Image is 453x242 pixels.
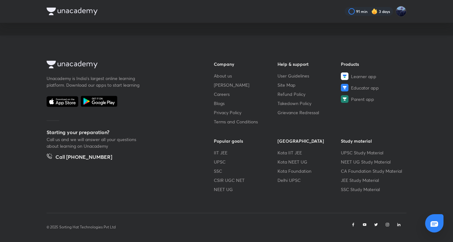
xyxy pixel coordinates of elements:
[214,91,230,97] span: Careers
[47,61,194,70] a: Company Logo
[55,153,112,162] h5: Call [PHONE_NUMBER]
[341,177,405,183] a: JEE Study Material
[371,8,378,15] img: streak
[214,100,278,107] a: Blogs
[214,91,278,97] a: Careers
[214,72,278,79] a: About us
[214,61,278,67] h6: Company
[341,168,405,174] a: CA Foundation Study Material
[47,75,142,88] p: Unacademy is India’s largest online learning platform. Download our apps to start learning
[341,158,405,165] a: NEET UG Study Material
[47,8,98,15] img: Company Logo
[396,6,406,17] img: Kushagra Singh
[47,224,116,230] p: © 2025 Sorting Hat Technologies Pvt Ltd
[278,177,341,183] a: Delhi UPSC
[341,186,405,193] a: SSC Study Material
[278,168,341,174] a: Kota Foundation
[351,96,374,102] span: Parent app
[214,158,278,165] a: UPSC
[214,168,278,174] a: SSC
[341,95,348,103] img: Parent app
[351,84,379,91] span: Educator app
[214,186,278,193] a: NEET UG
[47,153,112,162] a: Call [PHONE_NUMBER]
[214,118,278,125] a: Terms and Conditions
[351,73,376,80] span: Learner app
[214,138,278,144] h6: Popular goals
[278,149,341,156] a: Kota IIT JEE
[47,136,142,149] p: Call us and we will answer all your questions about learning on Unacademy
[341,61,405,67] h6: Products
[278,138,341,144] h6: [GEOGRAPHIC_DATA]
[278,109,341,116] a: Grievance Redressal
[341,84,405,91] a: Educator app
[214,82,278,88] a: [PERSON_NAME]
[341,138,405,144] h6: Study material
[278,72,341,79] a: User Guidelines
[341,72,348,80] img: Learner app
[341,72,405,80] a: Learner app
[341,84,348,91] img: Educator app
[278,91,341,97] a: Refund Policy
[214,109,278,116] a: Privacy Policy
[341,95,405,103] a: Parent app
[214,149,278,156] a: IIT JEE
[341,149,405,156] a: UPSC Study Material
[47,128,194,136] h5: Starting your preparation?
[47,61,98,68] img: Company Logo
[278,100,341,107] a: Takedown Policy
[214,177,278,183] a: CSIR UGC NET
[278,82,341,88] a: Site Map
[278,61,341,67] h6: Help & support
[278,158,341,165] a: Kota NEET UG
